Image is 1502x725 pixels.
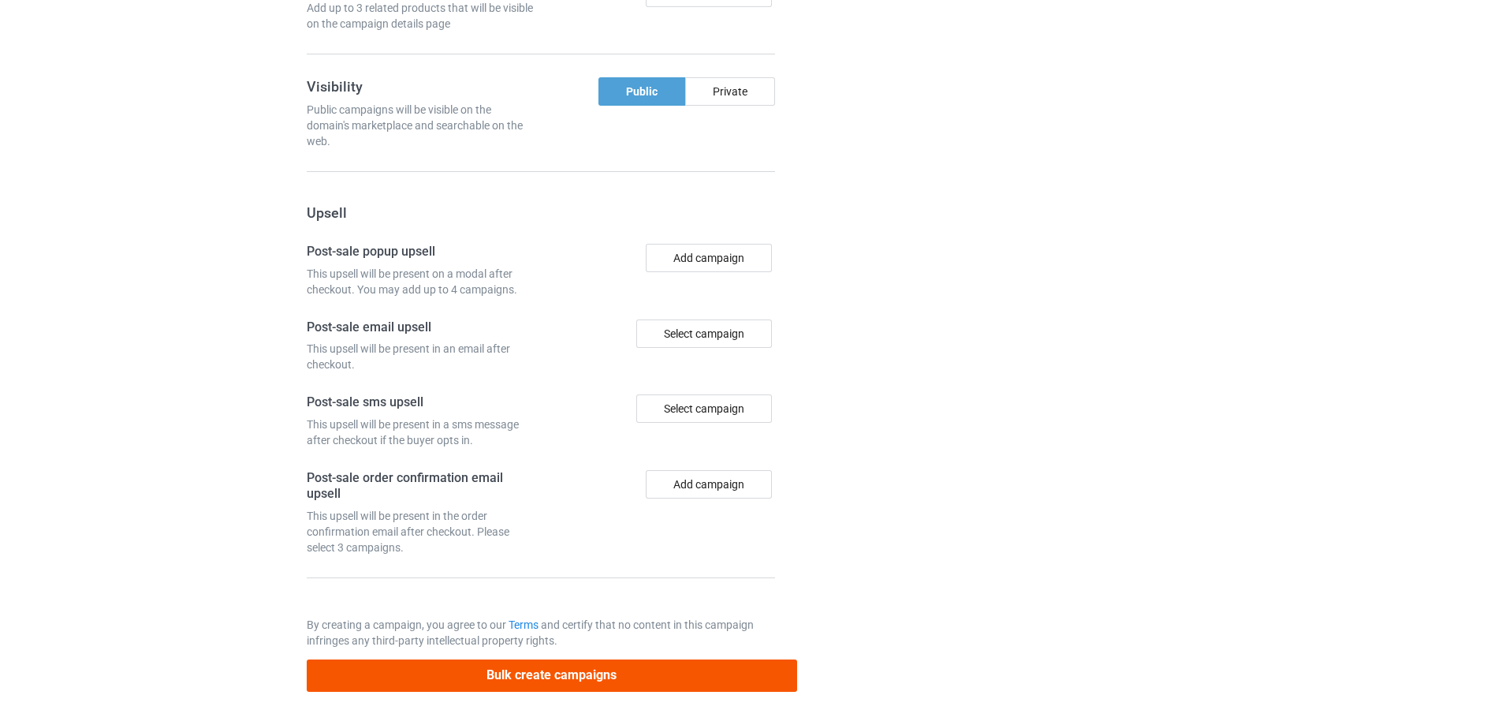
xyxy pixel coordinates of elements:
[636,320,772,348] div: Select campaign
[307,77,535,95] h3: Visibility
[646,244,772,272] button: Add campaign
[307,204,775,222] h3: Upsell
[685,77,775,106] div: Private
[307,470,535,503] h4: Post-sale order confirmation email upsell
[307,617,775,648] p: By creating a campaign, you agree to our and certify that no content in this campaign infringes a...
[307,320,535,336] h4: Post-sale email upsell
[307,244,535,260] h4: Post-sale popup upsell
[636,394,772,423] div: Select campaign
[307,341,535,372] div: This upsell will be present in an email after checkout.
[509,618,539,631] a: Terms
[646,470,772,499] button: Add campaign
[598,77,685,106] div: Public
[307,102,535,149] div: Public campaigns will be visible on the domain's marketplace and searchable on the web.
[307,417,535,448] div: This upsell will be present in a sms message after checkout if the buyer opts in.
[307,394,535,411] h4: Post-sale sms upsell
[307,266,535,297] div: This upsell will be present on a modal after checkout. You may add up to 4 campaigns.
[307,660,797,692] button: Bulk create campaigns
[307,508,535,555] div: This upsell will be present in the order confirmation email after checkout. Please select 3 campa...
